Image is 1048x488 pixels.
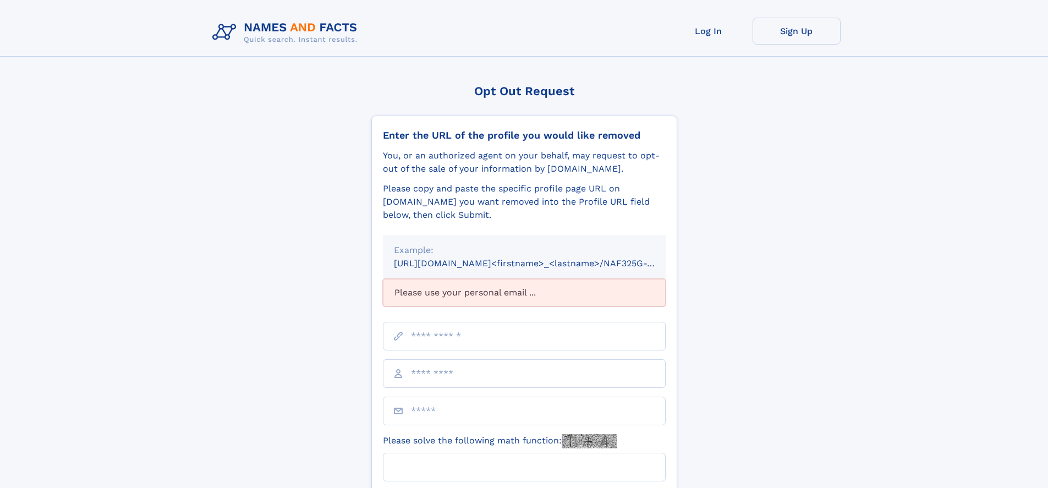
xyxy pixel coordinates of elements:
label: Please solve the following math function: [383,434,617,448]
a: Log In [665,18,753,45]
div: Please use your personal email ... [383,279,666,306]
div: Enter the URL of the profile you would like removed [383,129,666,141]
small: [URL][DOMAIN_NAME]<firstname>_<lastname>/NAF325G-xxxxxxxx [394,258,687,268]
div: Opt Out Request [371,84,677,98]
div: You, or an authorized agent on your behalf, may request to opt-out of the sale of your informatio... [383,149,666,176]
img: Logo Names and Facts [208,18,366,47]
a: Sign Up [753,18,841,45]
div: Please copy and paste the specific profile page URL on [DOMAIN_NAME] you want removed into the Pr... [383,182,666,222]
div: Example: [394,244,655,257]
